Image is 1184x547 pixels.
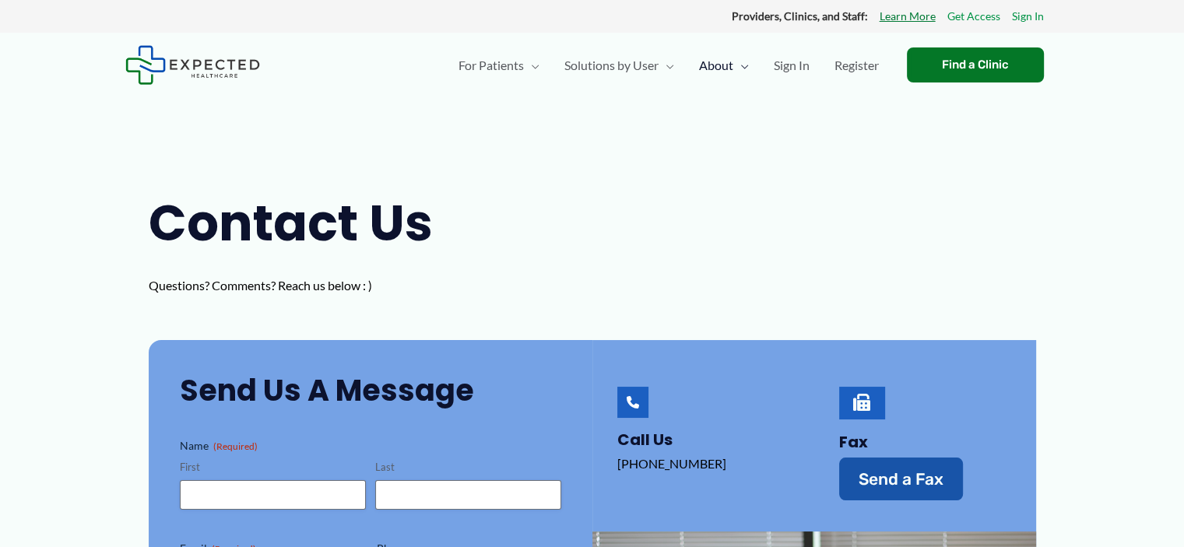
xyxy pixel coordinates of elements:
[180,460,366,475] label: First
[839,433,1005,451] h4: Fax
[149,188,468,258] h1: Contact Us
[733,38,749,93] span: Menu Toggle
[947,6,1000,26] a: Get Access
[564,38,659,93] span: Solutions by User
[180,438,258,454] legend: Name
[375,460,561,475] label: Last
[859,471,943,487] span: Send a Fax
[687,38,761,93] a: AboutMenu Toggle
[617,429,673,451] a: Call Us
[761,38,822,93] a: Sign In
[1012,6,1044,26] a: Sign In
[446,38,891,93] nav: Primary Site Navigation
[149,274,468,297] p: Questions? Comments? Reach us below : )
[907,47,1044,82] a: Find a Clinic
[458,38,524,93] span: For Patients
[213,440,258,452] span: (Required)
[180,371,561,409] h2: Send Us a Message
[552,38,687,93] a: Solutions by UserMenu Toggle
[834,38,879,93] span: Register
[732,9,868,23] strong: Providers, Clinics, and Staff:
[822,38,891,93] a: Register
[774,38,810,93] span: Sign In
[524,38,539,93] span: Menu Toggle
[446,38,552,93] a: For PatientsMenu Toggle
[839,458,963,500] a: Send a Fax
[699,38,733,93] span: About
[659,38,674,93] span: Menu Toggle
[125,45,260,85] img: Expected Healthcare Logo - side, dark font, small
[880,6,936,26] a: Learn More
[617,452,783,475] p: [PHONE_NUMBER]‬‬
[617,387,648,418] a: Call Us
